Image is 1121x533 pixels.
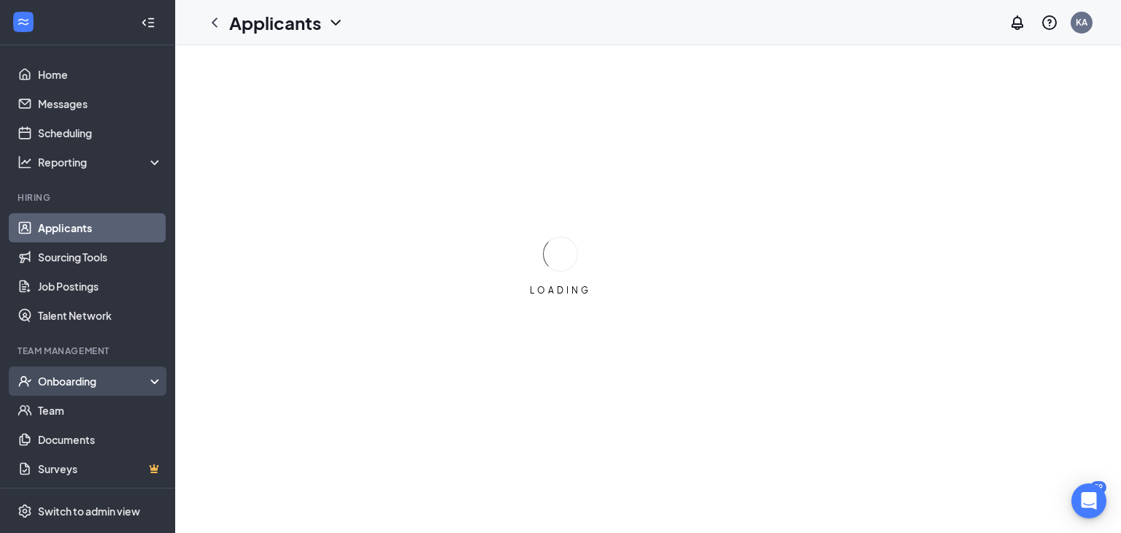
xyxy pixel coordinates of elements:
div: Switch to admin view [38,504,140,518]
a: Home [38,60,163,89]
a: Scheduling [38,118,163,147]
svg: Analysis [18,155,32,169]
svg: UserCheck [18,374,32,388]
svg: QuestionInfo [1041,14,1058,31]
div: Onboarding [38,374,150,388]
div: KA [1076,16,1087,28]
svg: ChevronDown [327,14,344,31]
svg: Collapse [141,15,155,30]
a: Documents [38,425,163,454]
svg: ChevronLeft [206,14,223,31]
a: Messages [38,89,163,118]
h1: Applicants [229,10,321,35]
svg: WorkstreamLogo [16,15,31,29]
svg: Settings [18,504,32,518]
div: LOADING [524,284,597,296]
a: Job Postings [38,272,163,301]
div: Hiring [18,191,160,204]
a: Team [38,396,163,425]
div: Reporting [38,155,163,169]
a: Talent Network [38,301,163,330]
div: Team Management [18,345,160,357]
div: Open Intercom Messenger [1071,483,1106,518]
a: Applicants [38,213,163,242]
a: Sourcing Tools [38,242,163,272]
a: SurveysCrown [38,454,163,483]
svg: Notifications [1009,14,1026,31]
div: 59 [1090,481,1106,494]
